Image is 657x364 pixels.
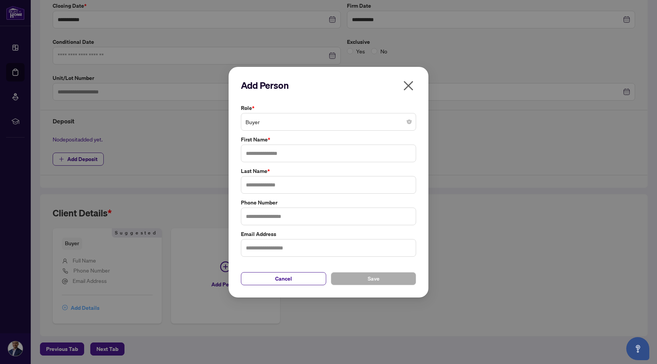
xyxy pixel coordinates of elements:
[246,115,411,129] span: Buyer
[241,272,326,285] button: Cancel
[241,198,416,206] label: Phone Number
[241,229,416,238] label: Email Address
[241,167,416,175] label: Last Name
[331,272,416,285] button: Save
[407,120,411,124] span: close-circle
[402,80,415,92] span: close
[241,135,416,144] label: First Name
[275,272,292,284] span: Cancel
[241,104,416,112] label: Role
[241,79,416,91] h2: Add Person
[626,337,649,360] button: Open asap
